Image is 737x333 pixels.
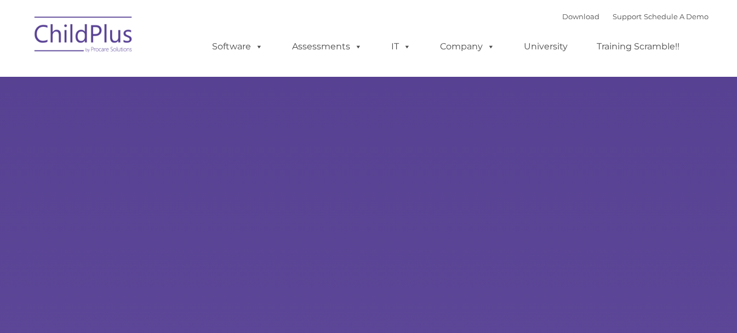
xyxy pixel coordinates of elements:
[281,36,373,58] a: Assessments
[201,36,274,58] a: Software
[613,12,642,21] a: Support
[513,36,579,58] a: University
[562,12,599,21] a: Download
[586,36,690,58] a: Training Scramble!!
[429,36,506,58] a: Company
[29,9,139,64] img: ChildPlus by Procare Solutions
[562,12,709,21] font: |
[380,36,422,58] a: IT
[644,12,709,21] a: Schedule A Demo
